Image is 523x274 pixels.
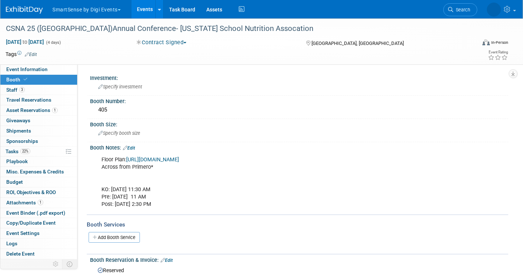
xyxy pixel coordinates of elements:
[0,75,77,85] a: Booth
[6,128,31,134] span: Shipments
[0,187,77,197] a: ROI, Objectives & ROO
[134,39,189,46] button: Contract Signed
[0,157,77,166] a: Playbook
[0,167,77,177] a: Misc. Expenses & Credits
[6,66,48,72] span: Event Information
[20,148,30,154] span: 22%
[0,64,77,74] a: Event Information
[6,200,43,205] span: Attachments
[96,152,427,212] div: Floor Plan: Across from Primero* KO: [DATE] 11:30 AM Pre: [DATE] 11 AM Post: [DATE] 2:30 PM
[90,96,508,105] div: Booth Number:
[0,116,77,126] a: Giveaways
[0,218,77,228] a: Copy/Duplicate Event
[6,240,17,246] span: Logs
[443,3,477,16] a: Search
[62,259,78,269] td: Toggle Event Tabs
[123,145,135,151] a: Edit
[49,259,62,269] td: Personalize Event Tab Strip
[482,39,490,45] img: Format-Inperson.png
[6,138,38,144] span: Sponsorships
[6,230,39,236] span: Event Settings
[6,179,23,185] span: Budget
[6,220,56,226] span: Copy/Duplicate Event
[6,117,30,123] span: Giveaways
[312,41,404,46] span: [GEOGRAPHIC_DATA], [GEOGRAPHIC_DATA]
[0,198,77,208] a: Attachments1
[6,39,44,45] span: [DATE] [DATE]
[38,200,43,205] span: 1
[96,104,503,116] div: 405
[89,232,140,243] a: Add Booth Service
[21,39,28,45] span: to
[6,158,28,164] span: Playbook
[6,107,58,113] span: Asset Reservations
[434,38,508,49] div: Event Format
[0,147,77,157] a: Tasks22%
[0,95,77,105] a: Travel Reservations
[0,105,77,115] a: Asset Reservations1
[6,189,56,195] span: ROI, Objectives & ROO
[0,208,77,218] a: Event Binder (.pdf export)
[19,87,25,92] span: 3
[6,87,25,93] span: Staff
[0,177,77,187] a: Budget
[52,108,58,113] span: 1
[45,40,61,45] span: (4 days)
[6,77,29,82] span: Booth
[24,77,27,81] i: Booth reservation complete
[87,221,508,229] div: Booth Services
[0,239,77,249] a: Logs
[0,228,77,238] a: Event Settings
[0,249,77,259] a: Delete Event
[491,40,508,45] div: In-Person
[6,50,37,58] td: Tags
[90,73,508,82] div: Investment:
[6,97,51,103] span: Travel Reservations
[6,251,35,257] span: Delete Event
[488,50,508,54] div: Event Rating
[6,169,64,175] span: Misc. Expenses & Credits
[0,85,77,95] a: Staff3
[3,22,465,35] div: CSNA 25 ([GEOGRAPHIC_DATA])Annual Conference- [US_STATE] School Nutrition Assocation
[126,157,179,163] a: [URL][DOMAIN_NAME]
[6,148,30,154] span: Tasks
[90,254,508,264] div: Booth Reservation & Invoice:
[90,119,508,128] div: Booth Size:
[90,142,508,152] div: Booth Notes:
[98,84,142,89] span: Specify investment
[487,3,501,17] img: Abby Allison
[161,258,173,263] a: Edit
[0,136,77,146] a: Sponsorships
[98,130,140,136] span: Specify booth size
[6,6,43,14] img: ExhibitDay
[25,52,37,57] a: Edit
[0,126,77,136] a: Shipments
[6,210,65,216] span: Event Binder (.pdf export)
[453,7,470,13] span: Search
